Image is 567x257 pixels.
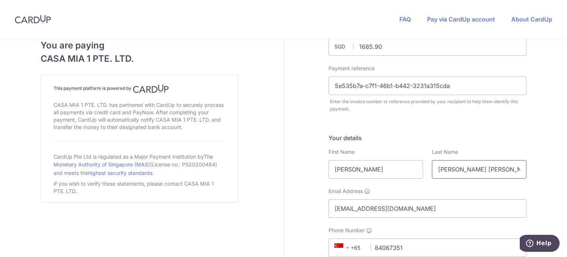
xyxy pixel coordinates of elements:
[329,187,363,195] span: Email Address
[329,65,375,72] label: Payment reference
[329,148,355,156] label: First Name
[41,52,238,65] span: CASA MIA 1 PTE. LTD.
[334,243,352,252] span: +65
[334,43,354,50] span: SGD
[432,160,526,179] input: Last name
[520,235,560,253] iframe: Opens a widget where you can find more information
[41,39,238,52] span: You are paying
[54,100,226,132] div: CASA MIA 1 PTE. LTD. has partnered with CardUp to securely process all payments via credit card a...
[54,151,226,179] div: CardUp Pte Ltd is regulated as a Major Payment Institution by (License no.: PS20200484) and meets...
[332,243,365,252] span: +65
[15,15,51,24] img: CardUp
[330,98,526,113] div: Enter the invoice number or reference provided by your recipient to help them identify this payment.
[54,84,226,93] h4: This payment platform is powered by
[329,160,423,179] input: First name
[54,179,226,196] div: If you wish to verify these statements, please contact CASA MIA 1 PTE. LTD..
[432,148,458,156] label: Last Name
[88,170,152,176] a: highest security standards
[399,16,411,23] a: FAQ
[133,84,169,93] img: CardUp
[511,16,552,23] a: About CardUp
[329,227,365,234] span: Phone Number
[329,133,526,142] h5: Your details
[427,16,495,23] a: Pay via CardUp account
[329,37,526,56] input: Payment amount
[329,199,526,218] input: Email address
